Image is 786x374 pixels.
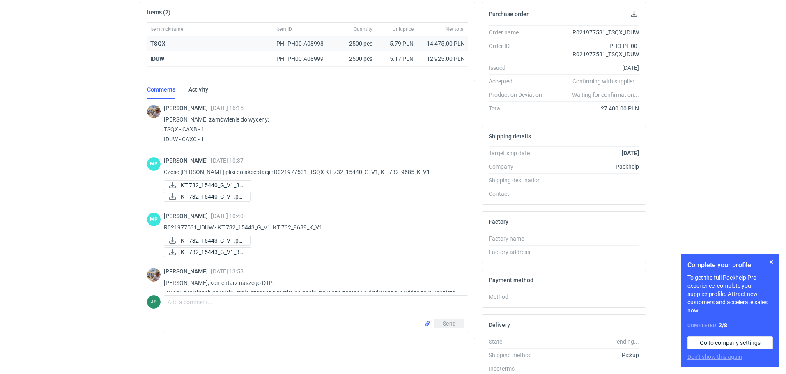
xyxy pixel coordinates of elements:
[211,268,244,275] span: [DATE] 13:58
[489,28,549,37] div: Order name
[164,268,211,275] span: [PERSON_NAME]
[164,167,462,177] p: Cześć [PERSON_NAME] pliki do akceptacji : R021977531_TSQX KT 732_15440_G_V1, KT 732_9685_K_V1
[489,351,549,359] div: Shipping method
[164,157,211,164] span: [PERSON_NAME]
[147,80,175,99] a: Comments
[164,247,246,257] div: KT 732_15443_G_V1_3D.JPG
[181,192,244,201] span: KT 732_15440_G_V1.pd...
[613,338,639,345] em: Pending...
[687,321,773,330] div: Completed:
[181,248,244,257] span: KT 732_15443_G_V1_3D...
[766,257,776,267] button: Skip for now
[147,213,161,226] div: Martyna Paroń
[164,236,251,246] a: KT 732_15443_G_V1.pd...
[393,26,414,32] span: Unit price
[147,213,161,226] figcaption: MP
[211,213,244,219] span: [DATE] 10:40
[549,351,639,359] div: Pickup
[489,176,549,184] div: Shipping destination
[164,192,246,202] div: KT 732_15440_G_V1.pdf
[622,150,639,156] strong: [DATE]
[434,319,464,328] button: Send
[335,51,376,67] div: 2500 pcs
[147,105,161,118] img: Michał Palasek
[489,91,549,99] div: Production Deviation
[147,9,170,16] h2: Items (2)
[489,248,549,256] div: Factory address
[489,218,508,225] h2: Factory
[489,104,549,112] div: Total
[211,157,244,164] span: [DATE] 10:37
[420,39,465,48] div: 14 475.00 PLN
[276,39,331,48] div: PHI-PH00-A08998
[211,105,244,111] span: [DATE] 16:15
[164,278,462,317] p: [PERSON_NAME], komentarz naszego DTP: - W obu projektach na wieku mała czerwona ramka na pasku po...
[276,26,292,32] span: Item ID
[150,40,165,47] strong: TSQX
[687,336,773,349] a: Go to company settings
[164,213,211,219] span: [PERSON_NAME]
[549,190,639,198] div: -
[489,42,549,58] div: Order ID
[164,247,251,257] a: KT 732_15443_G_V1_3D...
[489,293,549,301] div: Method
[549,293,639,301] div: -
[489,337,549,346] div: State
[489,365,549,373] div: Incoterms
[687,353,742,361] button: Don’t show this again
[629,9,639,19] button: Download PO
[549,163,639,171] div: Packhelp
[335,36,376,51] div: 2500 pcs
[147,295,161,309] div: Justyna Powała
[489,163,549,171] div: Company
[147,157,161,171] div: Martyna Paroń
[489,64,549,72] div: Issued
[489,11,529,17] h2: Purchase order
[147,268,161,282] img: Michał Palasek
[147,157,161,171] figcaption: MP
[164,236,246,246] div: KT 732_15443_G_V1.pdf
[147,295,161,309] figcaption: JP
[181,236,244,245] span: KT 732_15443_G_V1.pd...
[489,190,549,198] div: Contact
[443,321,456,326] span: Send
[379,55,414,63] div: 5.17 PLN
[549,365,639,373] div: -
[572,91,639,99] em: Waiting for confirmation...
[446,26,465,32] span: Net total
[164,223,462,232] p: R021977531_IDUW - KT 732_15443_G_V1, KT 732_9689_K_V1
[719,322,727,328] strong: 2 / 8
[164,180,246,190] div: KT 732_15440_G_V1_3D.JPG
[188,80,208,99] a: Activity
[489,77,549,85] div: Accepted
[549,234,639,243] div: -
[549,64,639,72] div: [DATE]
[549,104,639,112] div: 27 400.00 PLN
[489,321,510,328] h2: Delivery
[687,260,773,270] h1: Complete your profile
[489,277,533,283] h2: Payment method
[164,115,462,144] p: [PERSON_NAME] zamówienie do wyceny: TSQX - CAXB - 1 IDUW - CAXC - 1
[354,26,372,32] span: Quantity
[181,181,244,190] span: KT 732_15440_G_V1_3D...
[420,55,465,63] div: 12 925.00 PLN
[164,180,251,190] a: KT 732_15440_G_V1_3D...
[164,105,211,111] span: [PERSON_NAME]
[276,55,331,63] div: PHI-PH00-A08999
[489,133,531,140] h2: Shipping details
[687,273,773,314] p: To get the full Packhelp Pro experience, complete your supplier profile. Attract new customers an...
[379,39,414,48] div: 5.79 PLN
[549,42,639,58] div: PHO-PH00-R021977531_TSQX_IDUW
[489,149,549,157] div: Target ship date
[549,28,639,37] div: R021977531_TSQX_IDUW
[549,248,639,256] div: -
[150,55,164,62] strong: IDUW
[164,192,251,202] a: KT 732_15440_G_V1.pd...
[572,78,639,85] em: Confirming with supplier...
[489,234,549,243] div: Factory name
[150,26,183,32] span: Item nickname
